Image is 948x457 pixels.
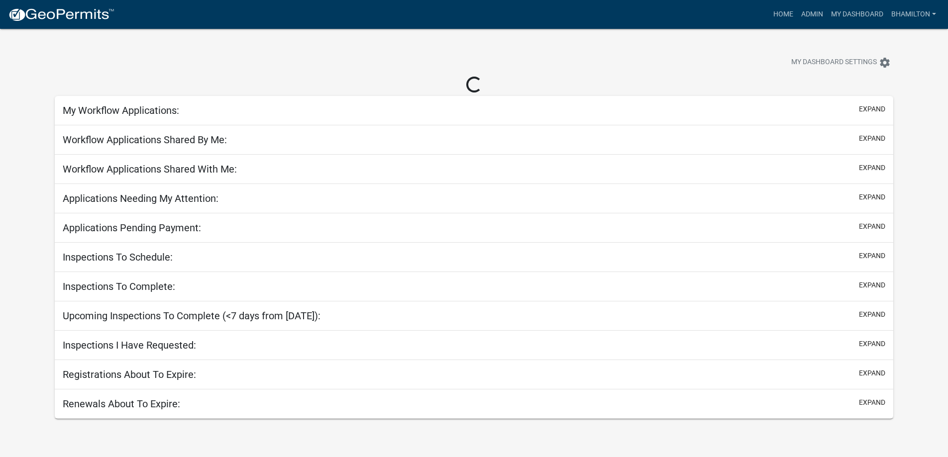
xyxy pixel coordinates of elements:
[791,57,877,69] span: My Dashboard Settings
[887,5,940,24] a: bhamilton
[859,163,885,173] button: expand
[859,104,885,114] button: expand
[63,280,175,292] h5: Inspections To Complete:
[879,57,891,69] i: settings
[859,339,885,349] button: expand
[63,134,227,146] h5: Workflow Applications Shared By Me:
[63,398,180,410] h5: Renewals About To Expire:
[859,309,885,320] button: expand
[63,163,237,175] h5: Workflow Applications Shared With Me:
[63,222,201,234] h5: Applications Pending Payment:
[63,368,196,380] h5: Registrations About To Expire:
[859,368,885,378] button: expand
[859,280,885,290] button: expand
[63,192,218,204] h5: Applications Needing My Attention:
[859,133,885,144] button: expand
[769,5,797,24] a: Home
[859,397,885,408] button: expand
[859,251,885,261] button: expand
[63,251,173,263] h5: Inspections To Schedule:
[859,221,885,232] button: expand
[827,5,887,24] a: My Dashboard
[63,104,179,116] h5: My Workflow Applications:
[63,310,320,322] h5: Upcoming Inspections To Complete (<7 days from [DATE]):
[797,5,827,24] a: Admin
[783,53,899,72] button: My Dashboard Settingssettings
[63,339,196,351] h5: Inspections I Have Requested:
[859,192,885,202] button: expand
